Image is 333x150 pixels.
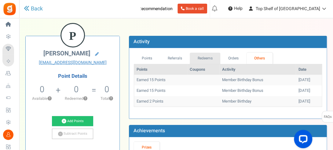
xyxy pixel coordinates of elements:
[298,88,319,94] div: [DATE]
[52,116,93,126] a: Add Points
[190,53,220,64] a: Redeems
[97,96,116,101] p: Total
[134,96,187,107] td: Earned 2 Points
[24,5,43,13] a: Back
[134,85,187,96] td: Earned 15 Points
[219,85,296,96] td: Member Birthday Bonus
[52,129,93,139] a: Subtract Points
[256,6,320,12] span: Top Shelf of [GEOGRAPHIC_DATA]
[177,4,207,13] a: Book a call
[109,97,113,101] button: ?
[298,99,319,104] div: [DATE]
[134,75,187,85] td: Earned 15 Points
[219,75,296,85] td: Member Birthday Bonus
[29,96,55,101] p: Available
[220,53,247,64] a: Orders
[219,96,296,107] td: Member Birthday
[3,2,16,16] img: Gratisfaction
[61,96,91,101] p: Redeemed
[48,97,52,101] button: ?
[74,85,79,94] h5: 0
[134,64,187,75] th: Points
[134,127,165,134] b: Achievements
[324,111,332,123] span: FAQs
[160,53,190,64] a: Referrals
[232,6,243,12] span: Help
[298,77,319,83] div: [DATE]
[187,64,219,75] th: Coupons
[134,38,150,45] b: Activity
[30,60,115,66] a: [EMAIL_ADDRESS][DOMAIN_NAME]
[61,24,84,48] figcaption: P
[104,85,109,94] h5: 0
[134,53,160,64] a: Points
[124,4,175,13] a: 1 Recommendation
[26,73,119,79] h4: Point Details
[247,53,273,64] a: Others
[40,83,44,96] span: 0
[296,64,322,75] th: Date
[219,64,296,75] th: Activity
[83,97,87,101] button: ?
[139,6,173,12] span: Recommendation
[43,49,90,58] span: [PERSON_NAME]
[226,4,245,13] a: Help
